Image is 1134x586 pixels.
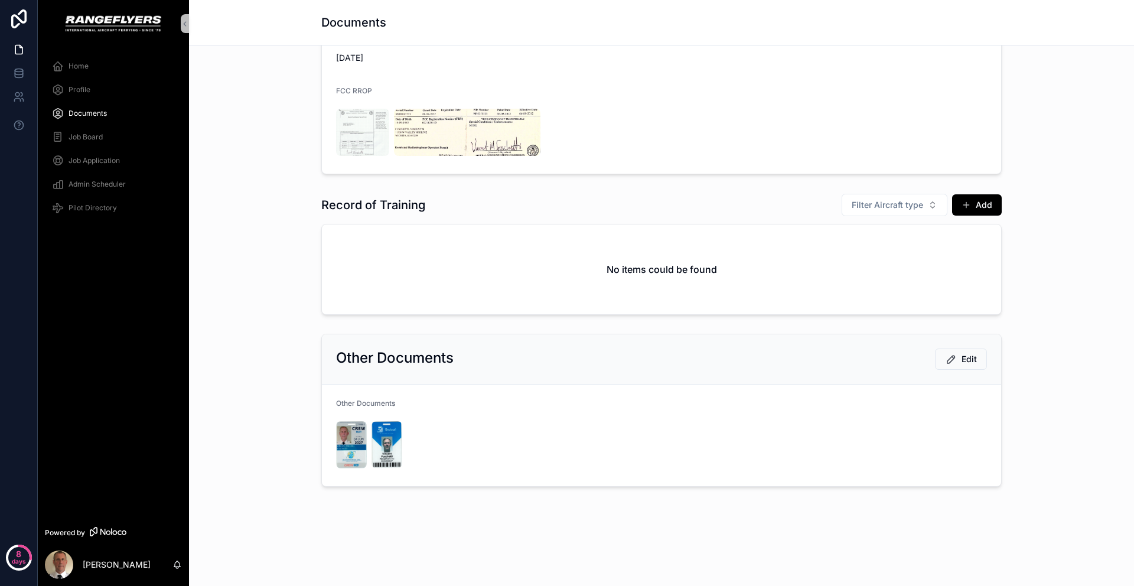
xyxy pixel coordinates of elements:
span: Pilot Directory [69,203,117,213]
button: Select Button [842,194,947,216]
span: Documents [69,109,107,118]
span: [DATE] [336,52,492,64]
span: Home [69,61,89,71]
a: Pilot Directory [45,197,182,219]
span: FCC RROP [336,86,372,95]
a: Home [45,56,182,77]
span: Job Application [69,156,120,165]
img: Screenshot-2025-08-11-at-1.15.47-AM.png [394,109,540,156]
p: [PERSON_NAME] [83,559,151,571]
a: Documents [45,103,182,124]
p: days [12,553,26,569]
a: Profile [45,79,182,100]
span: Profile [69,85,90,95]
button: Edit [935,349,987,370]
span: Edit [962,353,977,365]
img: Screenshot-2025-08-11-at-1.09.13-AM.png [372,421,402,468]
span: Other Documents [336,399,395,408]
span: Admin Scheduler [69,180,126,189]
h1: Record of Training [321,197,425,213]
a: Powered by [38,522,189,543]
span: Filter Aircraft type [852,199,923,211]
img: Screenshot-2025-08-11-at-1.15.07-AM.png [336,109,389,156]
div: scrollable content [38,47,189,234]
p: 8 [16,548,21,560]
h1: Documents [321,14,386,31]
h2: Other Documents [336,349,454,367]
span: Job Board [69,132,103,142]
a: Job Board [45,126,182,148]
button: Add [952,194,1002,216]
img: App logo [64,14,162,33]
h2: No items could be found [607,262,717,276]
img: Screenshot-2025-08-11-at-12.20.50-AM.png [336,421,367,468]
a: Admin Scheduler [45,174,182,195]
a: Job Application [45,150,182,171]
span: Powered by [45,528,85,538]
